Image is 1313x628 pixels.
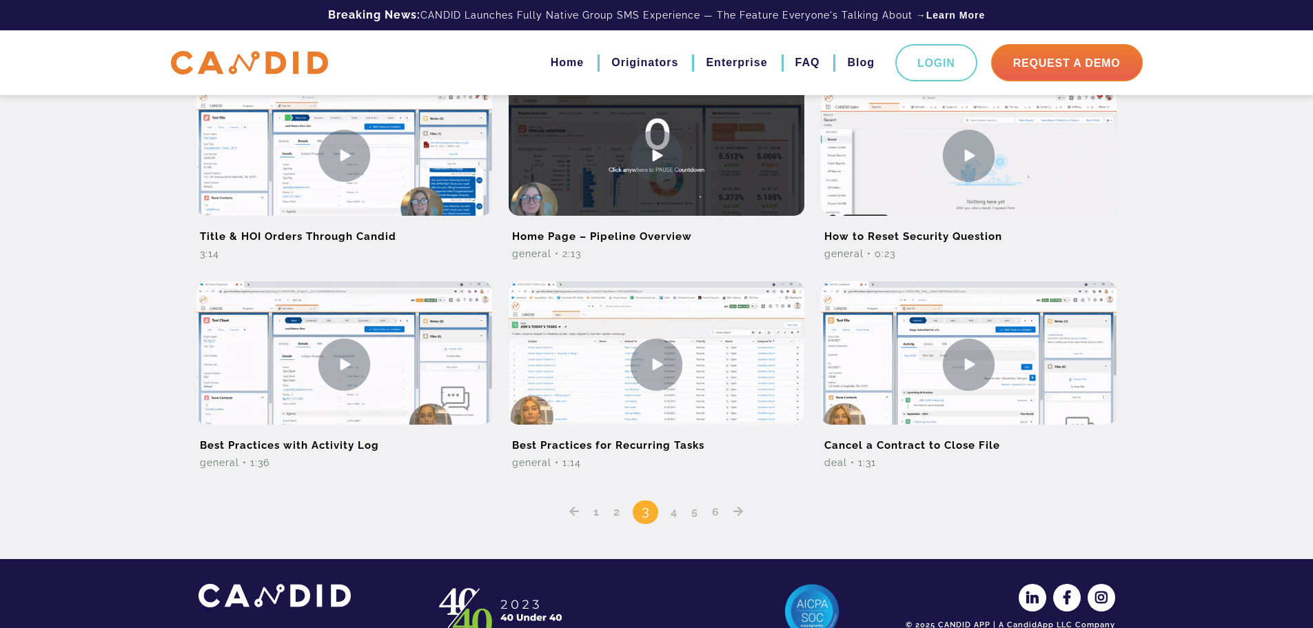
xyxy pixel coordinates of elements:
a: Learn More [926,8,985,22]
img: CANDID APP [199,584,351,607]
h2: Best Practices with Activity Log [196,425,492,456]
div: General • 0:23 [821,247,1117,261]
a: 2 [609,505,625,518]
a: Login [895,44,977,81]
b: Breaking News: [328,8,420,21]
a: Blog [847,51,875,74]
a: Enterprise [706,51,767,74]
div: General • 1:36 [196,456,492,469]
a: 1 [589,505,604,518]
h2: How to Reset Security Question [821,216,1117,247]
img: Title & HOI Orders Through Candid Video [196,72,492,239]
a: Home [551,51,584,74]
div: General • 2:13 [509,247,804,261]
div: 3:14 [196,247,492,261]
h2: Cancel a Contract to Close File [821,425,1117,456]
img: Best Practices for Recurring Tasks Video [509,281,804,447]
img: How to Reset Security Question Video [821,72,1117,239]
a: FAQ [795,51,820,74]
a: 4 [666,505,682,518]
div: Deal • 1:31 [821,456,1117,469]
a: 6 [707,505,724,518]
img: Cancel a Contract to Close File Video [821,281,1117,447]
img: CANDID APP [171,51,328,75]
div: General • 1:14 [509,456,804,469]
span: 3 [633,500,658,524]
img: Best Practices with Activity Log Video [196,281,492,447]
h2: Title & HOI Orders Through Candid [196,216,492,247]
h2: Best Practices for Recurring Tasks [509,425,804,456]
h2: Home Page – Pipeline Overview [509,216,804,247]
a: 5 [686,505,703,518]
a: Originators [611,51,678,74]
img: Home Page – Pipeline Overview Video [509,72,804,239]
a: Request A Demo [991,44,1143,81]
nav: Posts pagination [188,480,1126,525]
